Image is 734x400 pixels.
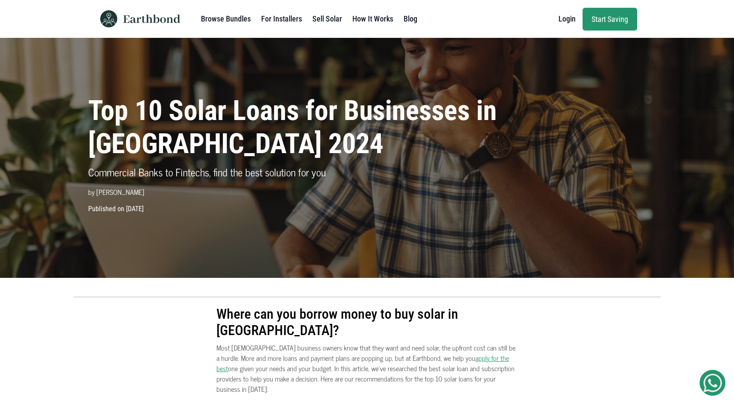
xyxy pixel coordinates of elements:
a: Earthbond icon logo Earthbond text logo [97,3,180,34]
a: Login [558,10,576,28]
a: For Installers [261,10,302,28]
p: Commercial Banks to Fintechs, find the best solution for you [88,164,504,180]
img: Earthbond text logo [123,15,180,23]
p: Most [DEMOGRAPHIC_DATA] business owners know that they want and need solar, the upfront cost can ... [216,342,518,394]
a: How It Works [352,10,393,28]
h1: Top 10 Solar Loans for Businesses in [GEOGRAPHIC_DATA] 2024 [88,95,504,161]
a: Blog [404,10,417,28]
img: Get Started On Earthbond Via Whatsapp [703,374,722,392]
p: Published on [DATE] [83,204,651,214]
a: Browse Bundles [201,10,251,28]
img: Earthbond icon logo [97,10,121,28]
a: Sell Solar [312,10,342,28]
a: apply for the best [216,352,509,374]
p: by [PERSON_NAME] [88,187,504,197]
h2: Where can you borrow money to buy solar in [GEOGRAPHIC_DATA]? [216,297,518,339]
a: Start Saving [583,8,637,31]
